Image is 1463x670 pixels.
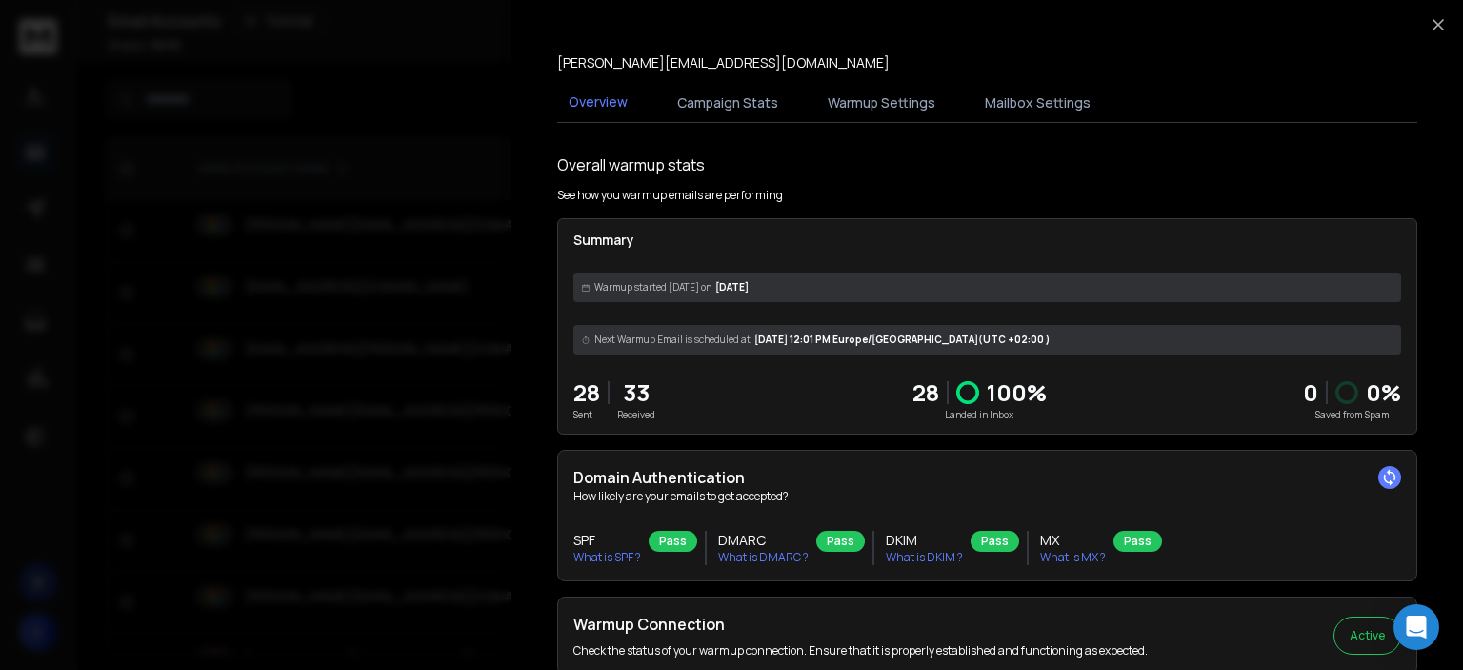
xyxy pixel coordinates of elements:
p: Check the status of your warmup connection. Ensure that it is properly established and functionin... [573,643,1148,659]
h3: DMARC [718,531,809,550]
p: 28 [573,377,600,408]
div: Pass [1113,531,1162,552]
h3: DKIM [886,531,963,550]
p: Saved from Spam [1303,408,1401,422]
p: [PERSON_NAME][EMAIL_ADDRESS][DOMAIN_NAME] [557,53,890,72]
div: [DATE] 12:01 PM Europe/[GEOGRAPHIC_DATA] (UTC +02:00 ) [573,325,1401,355]
p: Summary [573,231,1401,250]
span: Warmup started [DATE] on [594,280,711,294]
p: Sent [573,408,600,422]
p: What is DMARC ? [718,550,809,565]
div: Pass [649,531,697,552]
p: Landed in Inbox [912,408,1047,422]
h2: Domain Authentication [573,466,1401,489]
p: 100 % [987,377,1047,408]
p: What is SPF ? [573,550,641,565]
span: Next Warmup Email is scheduled at [594,333,751,347]
p: See how you warmup emails are performing [557,188,783,203]
p: What is MX ? [1040,550,1106,565]
h2: Warmup Connection [573,613,1148,636]
p: Received [617,408,655,422]
button: Warmup Settings [816,82,947,124]
strong: 0 [1303,376,1318,408]
button: Mailbox Settings [973,82,1102,124]
div: Open Intercom Messenger [1393,604,1439,650]
p: What is DKIM ? [886,550,963,565]
div: [DATE] [573,273,1401,302]
button: Overview [557,81,639,125]
div: Pass [816,531,865,552]
h1: Overall warmup stats [557,153,705,176]
h3: MX [1040,531,1106,550]
h3: SPF [573,531,641,550]
button: Active [1333,617,1401,655]
p: 0 % [1366,377,1401,408]
p: 28 [912,377,939,408]
p: How likely are your emails to get accepted? [573,489,1401,504]
div: Pass [971,531,1019,552]
p: 33 [617,377,655,408]
button: Campaign Stats [666,82,790,124]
